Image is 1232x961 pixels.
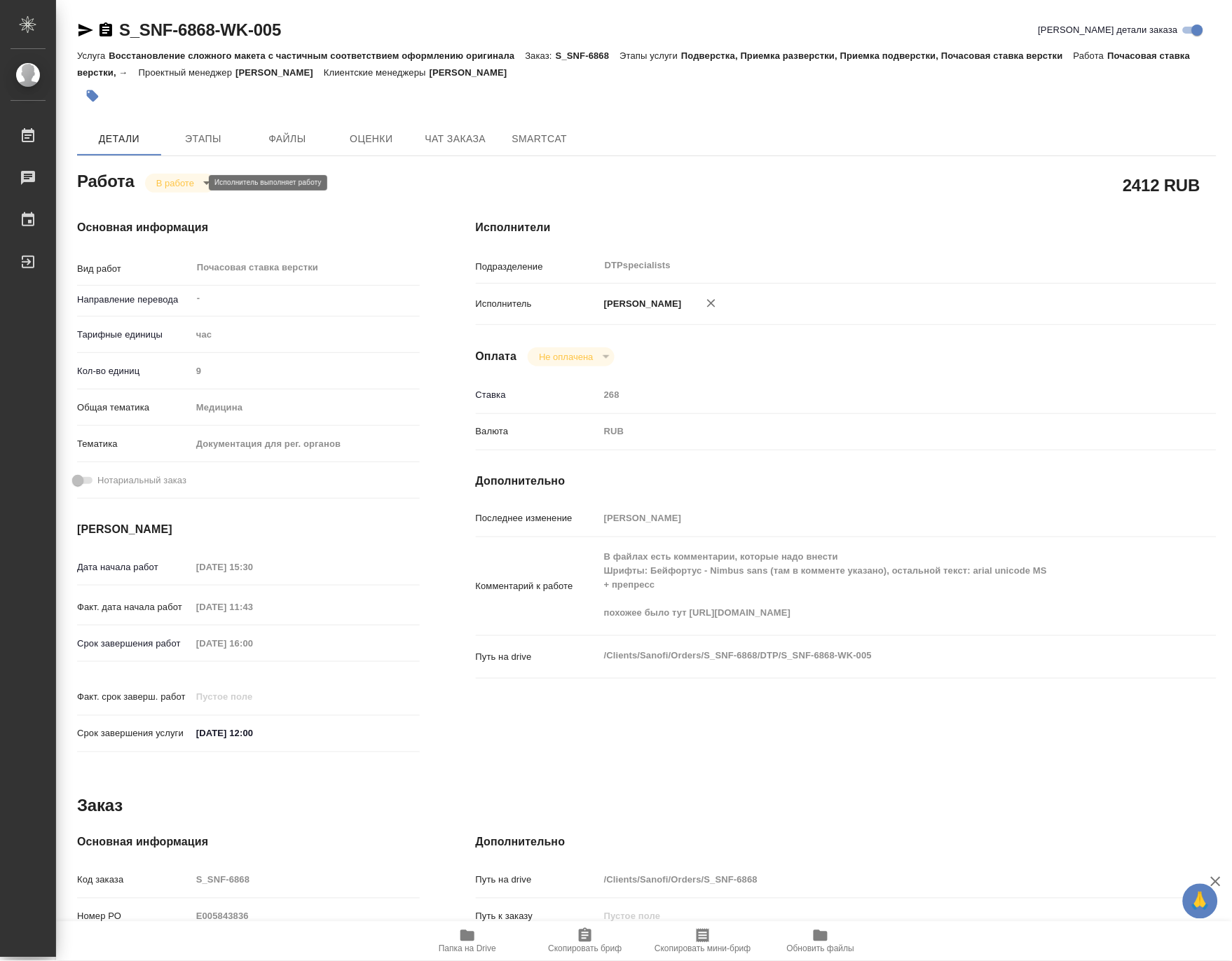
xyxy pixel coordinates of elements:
[599,385,1155,405] input: Пустое поле
[476,910,599,924] p: Путь к заказу
[476,511,599,525] p: Последнее изменение
[77,50,1191,78] p: Почасовая ставка верстки, →
[77,521,420,538] h4: [PERSON_NAME]
[338,130,405,148] span: Оценки
[548,944,622,954] span: Скопировать бриф
[422,130,489,148] span: Чат заказа
[235,67,324,78] p: [PERSON_NAME]
[97,473,186,488] span: Нотариальный заказ
[191,597,314,617] input: Пустое поле
[191,870,420,890] input: Пустое поле
[655,944,751,954] span: Скопировать мини-бриф
[77,560,191,574] p: Дата начала работ
[535,351,597,363] button: Не оплачена
[77,50,109,61] p: Услуга
[476,873,599,887] p: Путь на drive
[599,508,1155,528] input: Пустое поле
[191,633,314,654] input: Пустое поле
[528,347,614,366] div: В работе
[599,870,1155,890] input: Пустое поле
[77,437,191,451] p: Тематика
[476,260,599,274] p: Подразделение
[191,361,420,381] input: Пустое поле
[599,545,1155,625] textarea: В файлах есть комментарии, которые надо внести Шрифты: Бейфортус - Nimbus sans (там в комменте ук...
[77,22,94,39] button: Скопировать ссылку для ЯМессенджера
[77,691,191,705] p: Факт. срок заверш. работ
[476,424,599,438] p: Валюта
[409,922,526,961] button: Папка на Drive
[620,50,682,61] p: Этапы услуги
[77,637,191,651] p: Срок завершения работ
[191,432,420,456] div: Документация для рег. органов
[145,174,215,193] div: В работе
[1189,887,1212,916] span: 🙏
[77,293,191,307] p: Направление перевода
[762,922,879,961] button: Обновить файлы
[1039,23,1178,37] span: [PERSON_NAME] детали заказа
[1074,50,1108,61] p: Работа
[77,910,191,924] p: Номер РО
[476,388,599,402] p: Ставка
[681,50,1074,61] p: Подверстка, Приемка разверстки, Приемка подверстки, Почасовая ставка верстки
[139,67,235,78] p: Проектный менеджер
[119,20,281,39] a: S_SNF-6868-WK-005
[476,473,1217,490] h4: Дополнительно
[430,67,518,78] p: [PERSON_NAME]
[696,288,727,319] button: Удалить исполнителя
[476,579,599,593] p: Комментарий к работе
[77,167,135,193] h2: Работа
[254,130,321,148] span: Файлы
[77,401,191,415] p: Общая тематика
[506,130,573,148] span: SmartCat
[97,22,114,39] button: Скопировать ссылку
[109,50,525,61] p: Восстановление сложного макета с частичным соответствием оформлению оригинала
[476,834,1217,851] h4: Дополнительно
[599,420,1155,443] div: RUB
[191,396,420,420] div: Медицина
[599,644,1155,668] textarea: /Clients/Sanofi/Orders/S_SNF-6868/DTP/S_SNF-6868-WK-005
[77,81,108,111] button: Добавить тэг
[476,297,599,311] p: Исполнитель
[599,297,682,311] p: [PERSON_NAME]
[476,348,517,365] h4: Оплата
[476,219,1217,236] h4: Исполнители
[77,600,191,614] p: Факт. дата начала работ
[77,873,191,887] p: Код заказа
[787,944,855,954] span: Обновить файлы
[476,650,599,664] p: Путь на drive
[191,557,314,577] input: Пустое поле
[77,795,123,817] h2: Заказ
[191,724,314,744] input: ✎ Введи что-нибудь
[77,364,191,378] p: Кол-во единиц
[191,687,314,707] input: Пустое поле
[85,130,153,148] span: Детали
[526,50,556,61] p: Заказ:
[170,130,237,148] span: Этапы
[1183,884,1218,919] button: 🙏
[77,834,420,851] h4: Основная информация
[1123,173,1200,197] h2: 2412 RUB
[644,922,762,961] button: Скопировать мини-бриф
[526,922,644,961] button: Скопировать бриф
[152,177,198,189] button: В работе
[191,906,420,927] input: Пустое поле
[324,67,430,78] p: Клиентские менеджеры
[77,219,420,236] h4: Основная информация
[77,262,191,276] p: Вид работ
[191,323,420,347] div: час
[77,328,191,342] p: Тарифные единицы
[77,727,191,741] p: Срок завершения услуги
[556,50,620,61] p: S_SNF-6868
[599,906,1155,927] input: Пустое поле
[439,944,496,954] span: Папка на Drive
